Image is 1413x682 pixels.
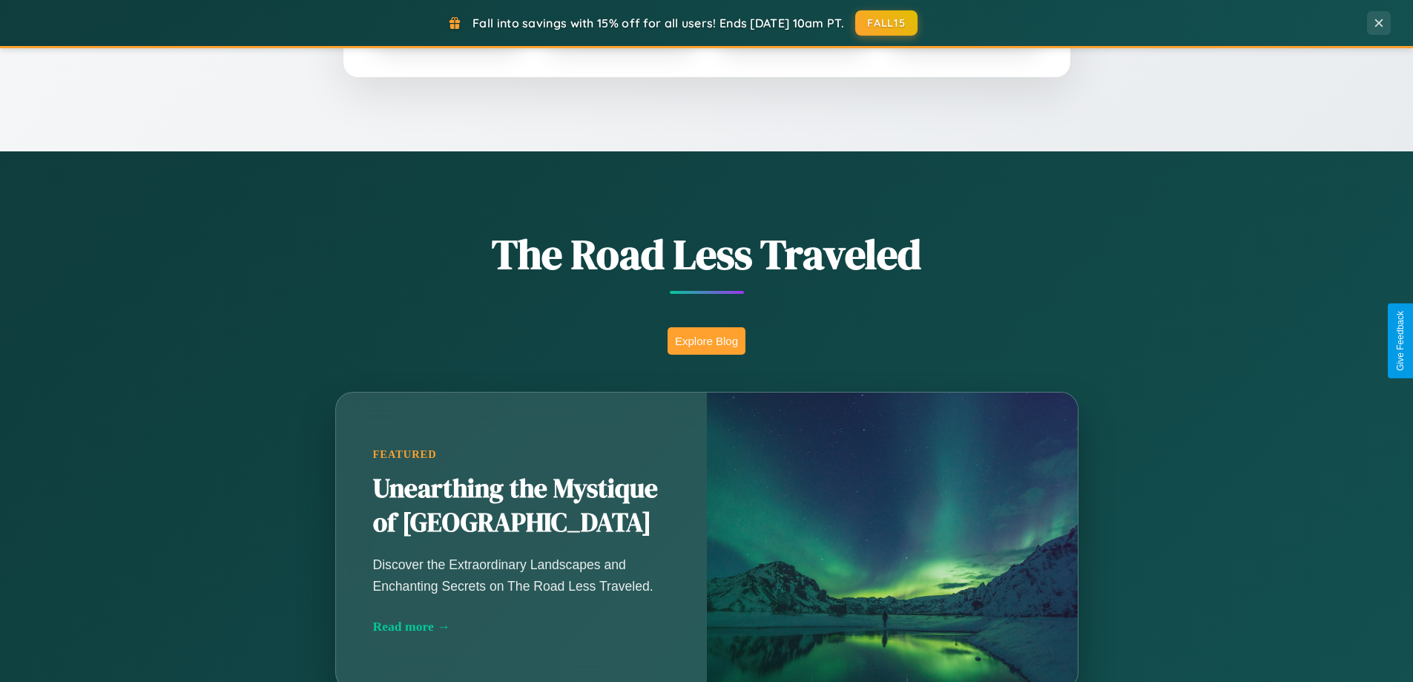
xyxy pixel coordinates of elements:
button: FALL15 [855,10,918,36]
p: Discover the Extraordinary Landscapes and Enchanting Secrets on The Road Less Traveled. [373,554,670,596]
span: Fall into savings with 15% off for all users! Ends [DATE] 10am PT. [472,16,844,30]
h1: The Road Less Traveled [262,226,1152,283]
button: Explore Blog [668,327,745,355]
div: Featured [373,448,670,461]
div: Read more → [373,619,670,635]
h2: Unearthing the Mystique of [GEOGRAPHIC_DATA] [373,472,670,540]
div: Give Feedback [1395,311,1406,371]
